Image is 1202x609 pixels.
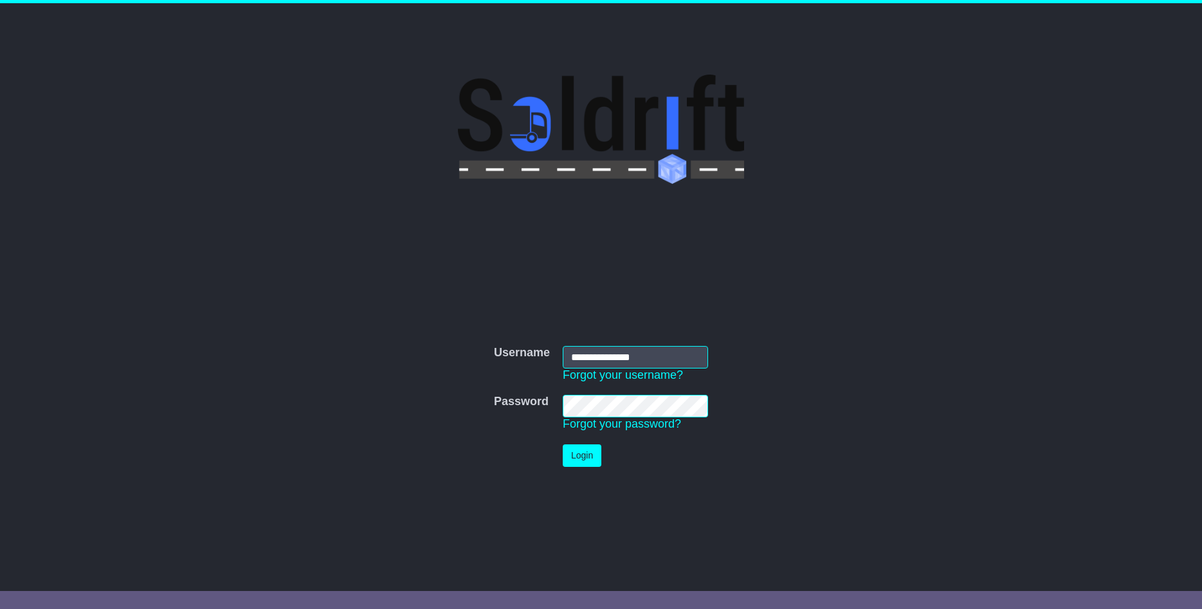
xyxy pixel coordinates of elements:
button: Login [563,444,601,467]
label: Username [494,346,550,360]
img: Soldrift Pty Ltd [458,75,744,184]
label: Password [494,395,549,409]
a: Forgot your password? [563,417,681,430]
a: Forgot your username? [563,368,683,381]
